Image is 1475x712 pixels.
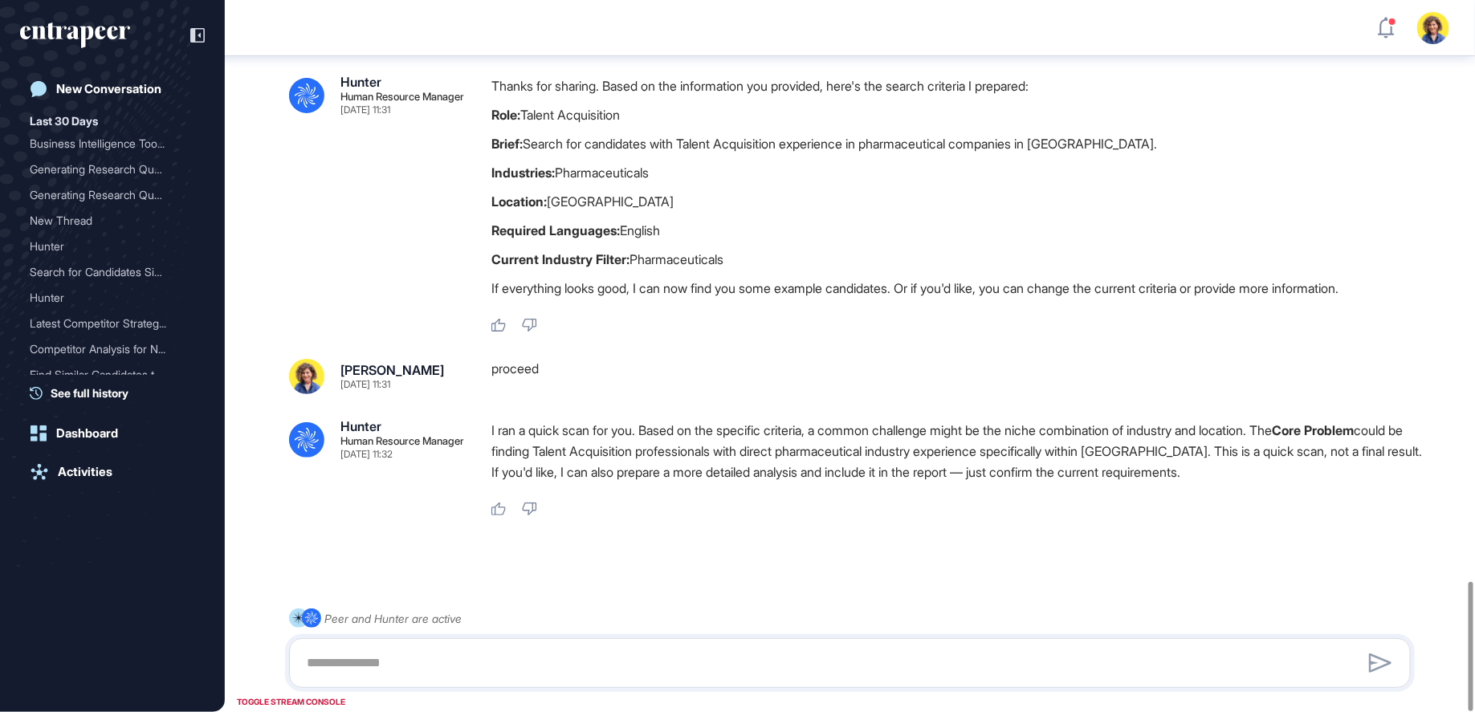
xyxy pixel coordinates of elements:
p: Pharmaceuticals [491,249,1424,270]
div: Business Intelligence Tools for Customer Expe [30,131,195,157]
strong: Brief: [491,136,523,152]
div: New Thread [30,208,195,234]
div: Search for Candidates Sim... [30,259,182,285]
div: Human Resource Manager [340,92,464,102]
div: Find Similar Candidates to Sirin Aksoy on LinkedIn [30,362,195,388]
div: Human Resource Manager [340,436,464,446]
div: Generating Research Quest... [30,157,182,182]
div: Latest Competitor Strategies in the Technology Sector [30,311,195,336]
p: [GEOGRAPHIC_DATA] [491,191,1424,212]
span: See full history [51,384,128,401]
a: New Conversation [20,73,205,105]
div: entrapeer-logo [20,22,130,48]
div: [PERSON_NAME] [340,364,444,376]
p: Thanks for sharing. Based on the information you provided, here's the search criteria I prepared: [491,75,1424,96]
div: Generating Research Questions for a New Tech Startup [30,157,195,182]
div: Hunter [340,420,381,433]
p: Talent Acquisition [491,104,1424,125]
img: sara%20resim.jpeg [289,359,324,394]
div: Search for Candidates Similar to Luca Roero on LinkedIn [30,259,195,285]
div: [DATE] 11:31 [340,380,390,389]
p: English [491,220,1424,241]
p: Search for candidates with Talent Acquisition experience in pharmaceutical companies in [GEOGRAPH... [491,133,1424,154]
div: New Conversation [56,82,161,96]
strong: Location: [491,193,547,210]
div: Generating Research Quest... [30,182,182,208]
div: Hunter [30,285,195,311]
div: Last 30 Days [30,112,98,131]
img: user-avatar [1417,12,1449,44]
div: Latest Competitor Strateg... [30,311,182,336]
div: Find Similar Candidates t... [30,362,182,388]
strong: Core Problem [1272,422,1354,438]
div: [DATE] 11:32 [340,450,393,459]
div: Hunter [340,75,381,88]
div: Generating Research Questions for an Initial Idea [30,182,195,208]
p: I ran a quick scan for you. Based on the specific criteria, a common challenge might be the niche... [491,420,1424,482]
a: Dashboard [20,417,205,450]
div: Hunter [30,285,182,311]
div: Peer and Hunter are active [325,608,462,629]
p: Pharmaceuticals [491,162,1424,183]
a: See full history [30,384,205,401]
strong: Role: [491,107,520,123]
div: Hunter [30,234,182,259]
strong: Current Industry Filter: [491,251,630,267]
div: Business Intelligence Too... [30,131,182,157]
strong: Required Languages: [491,222,620,238]
div: Dashboard [56,426,118,441]
div: [DATE] 11:31 [340,105,390,115]
div: Hunter [30,234,195,259]
a: Activities [20,456,205,488]
div: Competitor Analysis for NephoSystems [30,336,195,362]
div: Competitor Analysis for N... [30,336,182,362]
p: If everything looks good, I can now find you some example candidates. Or if you'd like, you can c... [491,278,1424,299]
div: Activities [58,465,112,479]
strong: Industries: [491,165,555,181]
div: New Thread [30,208,182,234]
div: proceed [491,359,1424,394]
